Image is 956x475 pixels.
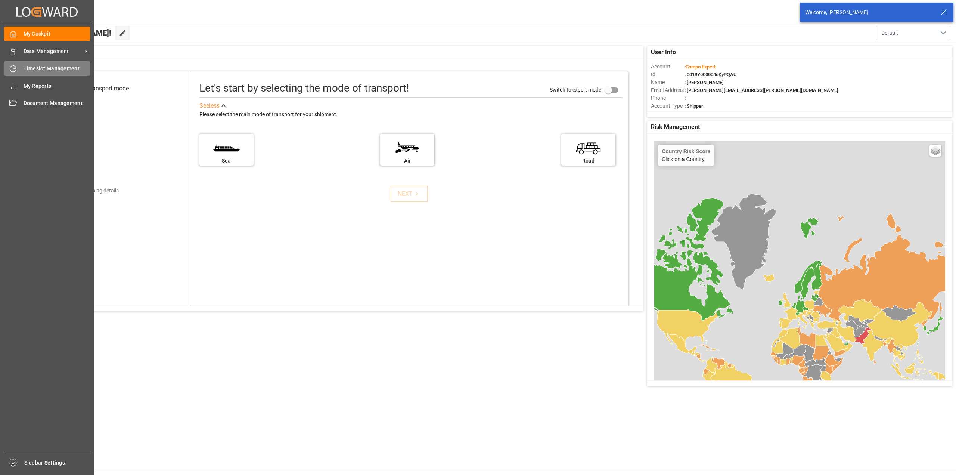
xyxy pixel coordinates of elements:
[685,64,716,70] span: :
[651,123,700,132] span: Risk Management
[24,459,91,467] span: Sidebar Settings
[24,65,90,73] span: Timeslot Management
[651,102,685,110] span: Account Type
[4,61,90,76] a: Timeslot Management
[4,78,90,93] a: My Reports
[651,71,685,78] span: Id
[686,64,716,70] span: Compo Expert
[876,26,950,40] button: open menu
[24,82,90,90] span: My Reports
[24,47,83,55] span: Data Management
[199,110,623,119] div: Please select the main mode of transport for your shipment.
[685,72,737,77] span: : 0019Y000004dKyPQAU
[685,103,703,109] span: : Shipper
[662,148,710,162] div: Click on a Country
[929,145,941,157] a: Layers
[72,187,119,195] div: Add shipping details
[651,94,685,102] span: Phone
[685,80,724,85] span: : [PERSON_NAME]
[199,80,409,96] div: Let's start by selecting the mode of transport!
[651,63,685,71] span: Account
[651,86,685,94] span: Email Address
[4,27,90,41] a: My Cockpit
[398,189,420,198] div: NEXT
[4,96,90,111] a: Document Management
[71,84,129,93] div: Select transport mode
[565,157,612,165] div: Road
[550,87,601,93] span: Switch to expert mode
[203,157,250,165] div: Sea
[805,9,934,16] div: Welcome, [PERSON_NAME]
[199,101,220,110] div: See less
[384,157,431,165] div: Air
[24,30,90,38] span: My Cockpit
[881,29,898,37] span: Default
[685,95,690,101] span: : —
[662,148,710,154] h4: Country Risk Score
[651,48,676,57] span: User Info
[24,99,90,107] span: Document Management
[391,186,428,202] button: NEXT
[685,87,838,93] span: : [PERSON_NAME][EMAIL_ADDRESS][PERSON_NAME][DOMAIN_NAME]
[651,78,685,86] span: Name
